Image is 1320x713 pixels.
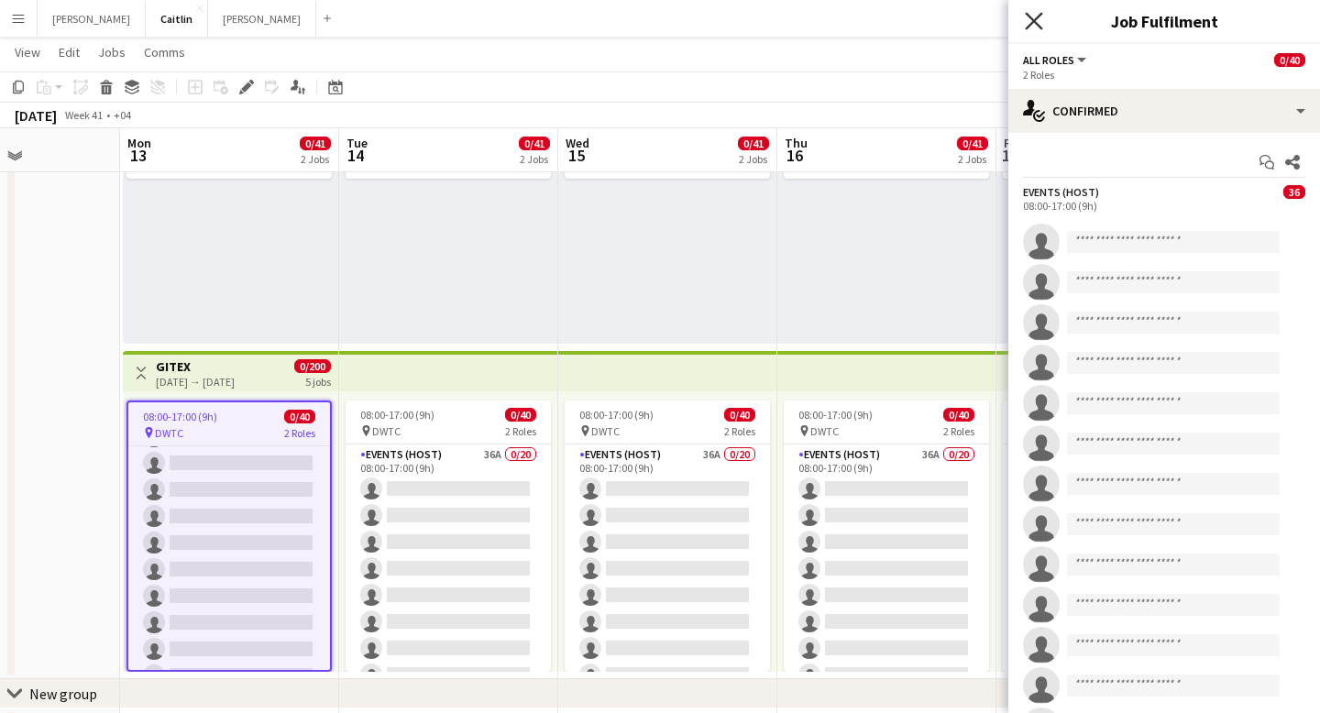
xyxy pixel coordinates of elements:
[520,152,549,166] div: 2 Jobs
[1023,199,1305,213] div: 08:00-17:00 (9h)
[566,135,589,151] span: Wed
[29,685,97,703] div: New group
[1283,185,1305,199] span: 36
[591,424,620,438] span: DWTC
[579,408,654,422] span: 08:00-17:00 (9h)
[1023,68,1305,82] div: 2 Roles
[957,137,988,150] span: 0/41
[126,400,332,672] app-job-card: 08:00-17:00 (9h)0/40 DWTC2 Roles
[208,1,316,37] button: [PERSON_NAME]
[739,152,768,166] div: 2 Jobs
[738,137,769,150] span: 0/41
[1008,89,1320,133] div: Confirmed
[156,375,235,389] div: [DATE] → [DATE]
[563,145,589,166] span: 15
[1003,400,1208,672] app-job-card: 08:00-17:00 (9h)0/40 DWTC2 RolesEvents (Host)36A0/2008:00-17:00 (9h)
[98,44,126,60] span: Jobs
[300,137,331,150] span: 0/41
[785,135,808,151] span: Thu
[284,410,315,423] span: 0/40
[1001,145,1018,166] span: 17
[782,145,808,166] span: 16
[143,410,217,423] span: 08:00-17:00 (9h)
[146,1,208,37] button: Caitlin
[284,426,315,440] span: 2 Roles
[114,108,131,122] div: +04
[1004,135,1018,151] span: Fri
[15,106,57,125] div: [DATE]
[125,145,151,166] span: 13
[91,40,133,64] a: Jobs
[346,135,368,151] span: Tue
[155,426,183,440] span: DWTC
[127,135,151,151] span: Mon
[958,152,987,166] div: 2 Jobs
[1023,53,1089,67] button: All roles
[305,373,331,389] div: 5 jobs
[346,400,551,672] app-job-card: 08:00-17:00 (9h)0/40 DWTC2 RolesEvents (Host)36A0/2008:00-17:00 (9h)
[784,400,989,672] app-job-card: 08:00-17:00 (9h)0/40 DWTC2 RolesEvents (Host)36A0/2008:00-17:00 (9h)
[519,137,550,150] span: 0/41
[38,1,146,37] button: [PERSON_NAME]
[1008,9,1320,33] h3: Job Fulfilment
[7,40,48,64] a: View
[137,40,192,64] a: Comms
[59,44,80,60] span: Edit
[505,424,536,438] span: 2 Roles
[60,108,106,122] span: Week 41
[344,145,368,166] span: 14
[943,424,974,438] span: 2 Roles
[798,408,873,422] span: 08:00-17:00 (9h)
[301,152,330,166] div: 2 Jobs
[15,44,40,60] span: View
[1274,53,1305,67] span: 0/40
[724,408,755,422] span: 0/40
[1023,53,1074,67] span: All roles
[810,424,839,438] span: DWTC
[724,424,755,438] span: 2 Roles
[372,424,401,438] span: DWTC
[360,408,434,422] span: 08:00-17:00 (9h)
[51,40,87,64] a: Edit
[565,400,770,672] app-job-card: 08:00-17:00 (9h)0/40 DWTC2 RolesEvents (Host)36A0/2008:00-17:00 (9h)
[144,44,185,60] span: Comms
[1023,185,1099,199] div: Events (Host)
[156,358,235,375] h3: GITEX
[294,359,331,373] span: 0/200
[505,408,536,422] span: 0/40
[943,408,974,422] span: 0/40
